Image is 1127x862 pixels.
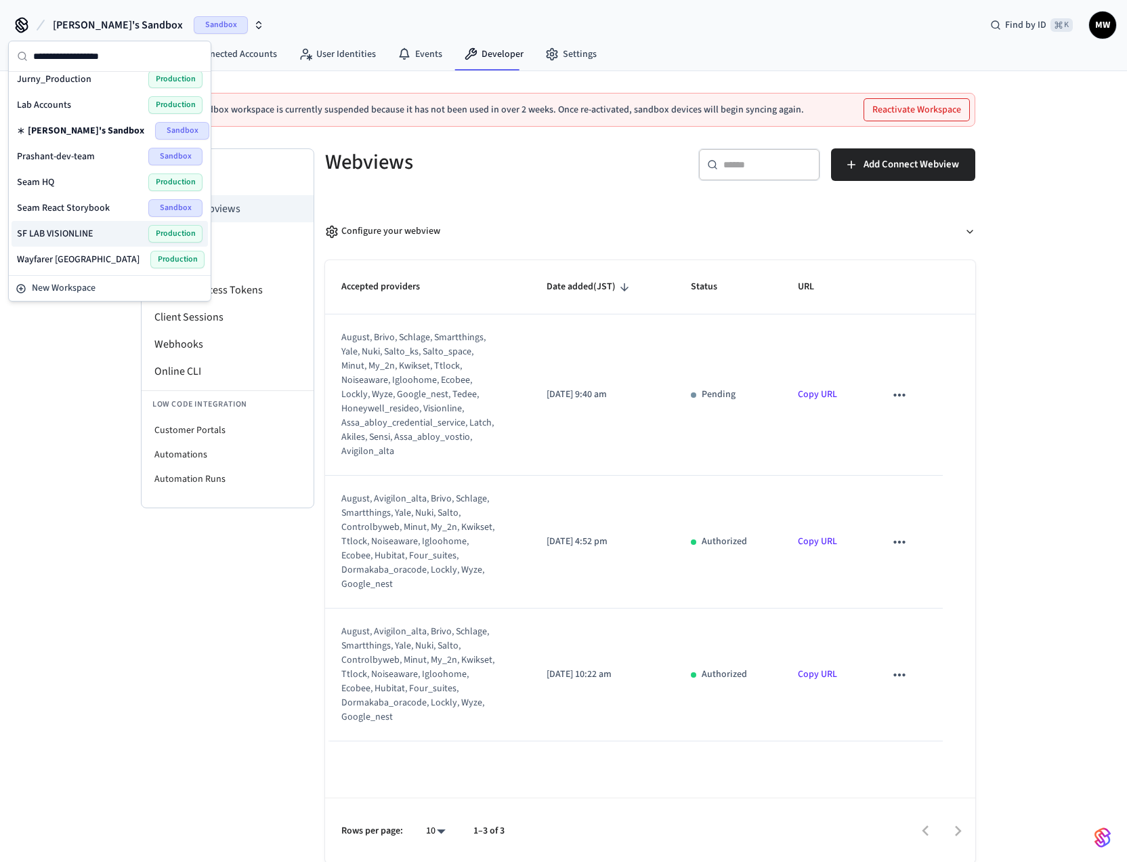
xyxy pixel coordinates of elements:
[142,304,314,331] li: Client Sessions
[341,276,438,297] span: Accepted providers
[148,225,203,243] span: Production
[453,42,534,66] a: Developer
[1050,18,1073,32] span: ⌘ K
[194,16,248,34] span: Sandbox
[341,625,496,724] div: august, avigilon_alta, brivo, schlage, smartthings, yale, nuki, salto, controlbyweb, minut, my_2n...
[150,251,205,268] span: Production
[702,535,747,549] p: Authorized
[17,73,91,86] span: Jurny_Production
[28,124,144,138] span: [PERSON_NAME]'s Sandbox
[547,388,658,402] p: [DATE] 9:40 am
[174,104,804,115] p: This sandbox workspace is currently suspended because it has not been used in over 2 weeks. Once ...
[148,148,203,165] span: Sandbox
[325,213,975,249] button: Configure your webview
[148,96,203,114] span: Production
[979,13,1084,37] div: Find by ID⌘ K
[142,222,314,249] li: API Keys
[10,277,209,300] button: New Workspace
[547,535,658,549] p: [DATE] 4:52 pm
[17,253,140,266] span: Wayfarer [GEOGRAPHIC_DATA]
[831,148,975,181] button: Add Connect Webview
[341,492,496,592] div: august, avigilon_alta, brivo, schlage, smartthings, yale, nuki, salto, controlbyweb, minut, my_2n...
[325,148,642,176] h5: Webviews
[53,17,183,33] span: [PERSON_NAME]'s Sandbox
[864,156,959,173] span: Add Connect Webview
[165,42,288,66] a: Connected Accounts
[141,195,314,222] li: Connect Webviews
[864,99,969,121] button: Reactivate Workspace
[142,443,314,467] li: Automations
[148,199,203,217] span: Sandbox
[142,276,314,304] li: Personal Access Tokens
[691,276,735,297] span: Status
[702,388,736,402] p: Pending
[142,358,314,385] li: Online CLI
[798,388,837,401] a: Copy URL
[155,122,209,140] span: Sandbox
[142,390,314,418] li: Low Code Integration
[142,331,314,358] li: Webhooks
[534,42,608,66] a: Settings
[325,260,975,741] table: sticky table
[9,72,211,275] div: Suggestions
[148,173,203,191] span: Production
[798,668,837,681] a: Copy URL
[288,42,387,66] a: User Identities
[547,276,633,297] span: Date added(JST)
[419,821,452,841] div: 10
[1090,13,1115,37] span: MW
[1089,12,1116,39] button: MW
[32,281,95,295] span: New Workspace
[148,70,203,88] span: Production
[1094,827,1111,848] img: SeamLogoGradient.69752ec5.svg
[142,418,314,443] li: Customer Portals
[142,249,314,276] li: Spaces
[17,98,71,112] span: Lab Accounts
[152,163,303,182] h3: Developer
[17,201,110,215] span: Seam React Storybook
[387,42,453,66] a: Events
[1005,18,1046,32] span: Find by ID
[17,227,93,241] span: SF LAB VISIONLINE
[142,467,314,491] li: Automation Runs
[341,824,403,838] p: Rows per page:
[341,331,496,459] div: august, brivo, schlage, smartthings, yale, nuki, salto_ks, salto_space, minut, my_2n, kwikset, tt...
[17,176,54,189] span: Seam HQ
[798,276,832,297] span: URL
[17,150,95,163] span: Prashant-dev-team
[325,224,440,239] div: Configure your webview
[547,668,658,682] p: [DATE] 10:22 am
[473,824,505,838] p: 1–3 of 3
[702,668,747,682] p: Authorized
[798,535,837,548] a: Copy URL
